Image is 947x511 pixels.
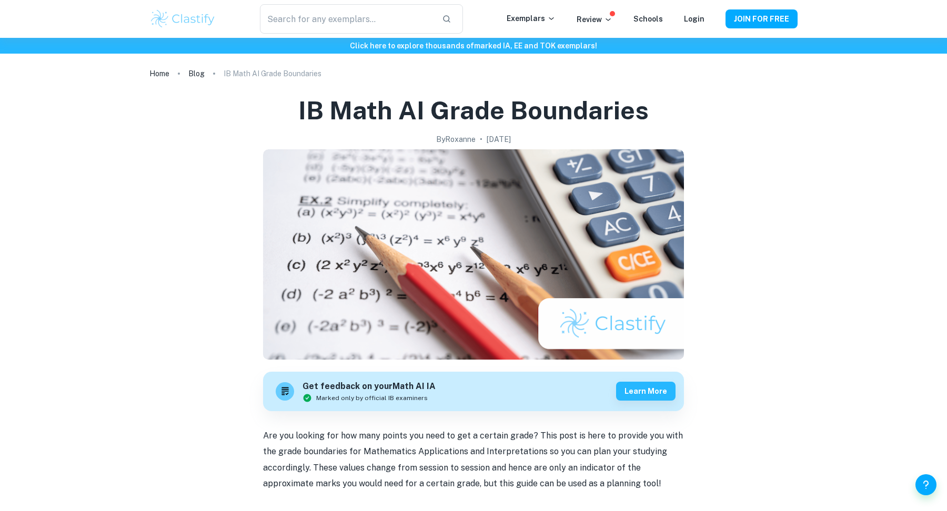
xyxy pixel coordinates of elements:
button: Help and Feedback [915,474,936,495]
h1: IB Math AI Grade Boundaries [298,94,649,127]
input: Search for any exemplars... [260,4,434,34]
button: Learn more [616,382,676,401]
h2: By Roxanne [436,134,476,145]
h2: [DATE] [487,134,511,145]
h6: Click here to explore thousands of marked IA, EE and TOK exemplars ! [2,40,945,52]
a: Blog [188,66,205,81]
h6: Get feedback on your Math AI IA [303,380,436,393]
a: Login [684,15,704,23]
a: Schools [633,15,663,23]
img: IB Math AI Grade Boundaries cover image [263,149,684,360]
p: Exemplars [507,13,556,24]
a: Get feedback on yourMath AI IAMarked only by official IB examinersLearn more [263,372,684,411]
button: JOIN FOR FREE [726,9,798,28]
a: Home [149,66,169,81]
p: Are you looking for how many points you need to get a certain grade? This post is here to provide... [263,428,684,492]
p: • [480,134,482,145]
img: Clastify logo [149,8,216,29]
span: Marked only by official IB examiners [316,393,428,403]
p: IB Math AI Grade Boundaries [224,68,321,79]
p: Review [577,14,612,25]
